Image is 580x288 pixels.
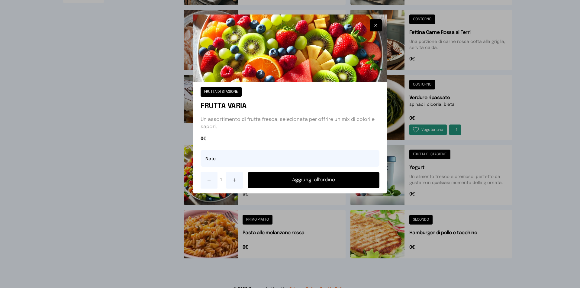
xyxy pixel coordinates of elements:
span: 0€ [201,135,379,143]
button: FRUTTA DI STAGIONE [201,87,242,97]
span: 1 [220,176,224,184]
button: Aggiungi all'ordine [248,172,379,188]
p: Un assortimento di frutta fresca, selezionata per offrire un mix di colori e sapori. [201,116,379,131]
h1: FRUTTA VARIA [201,102,379,111]
img: FRUTTA VARIA [193,15,387,82]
